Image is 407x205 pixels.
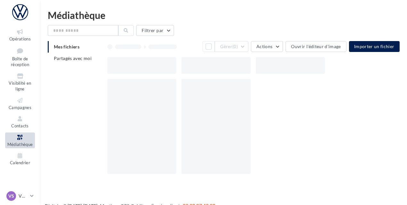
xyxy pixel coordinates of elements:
[136,25,174,36] button: Filtrer par
[7,142,33,147] span: Médiathèque
[5,114,35,130] a: Contacts
[251,41,283,52] button: Actions
[354,44,395,49] span: Importer un fichier
[11,123,29,128] span: Contacts
[54,56,92,61] span: Partagés avec moi
[8,193,14,199] span: VS
[9,81,31,92] span: Visibilité en ligne
[9,105,31,110] span: Campagnes
[54,44,79,49] span: Mes fichiers
[286,41,346,52] button: Ouvrir l'éditeur d'image
[5,169,35,197] a: PLV et print personnalisable
[19,193,28,199] p: VW St-Fons
[11,56,29,67] span: Boîte de réception
[10,160,30,165] span: Calendrier
[232,44,238,49] span: (0)
[5,27,35,43] a: Opérations
[215,41,248,52] button: Gérer(0)
[349,41,400,52] button: Importer un fichier
[5,190,35,202] a: VS VW St-Fons
[5,151,35,167] a: Calendrier
[5,71,35,93] a: Visibilité en ligne
[5,45,35,69] a: Boîte de réception
[5,96,35,111] a: Campagnes
[256,44,272,49] span: Actions
[5,132,35,148] a: Médiathèque
[48,10,399,20] div: Médiathèque
[9,36,31,41] span: Opérations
